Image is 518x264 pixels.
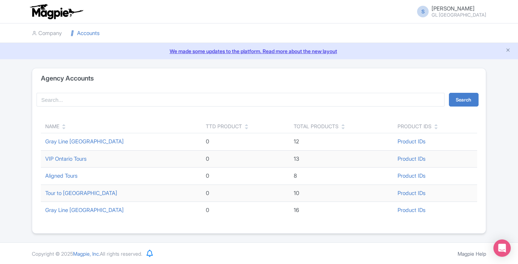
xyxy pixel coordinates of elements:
[73,251,100,257] span: Magpie, Inc.
[289,133,393,151] td: 12
[432,5,475,12] span: [PERSON_NAME]
[37,93,445,107] input: Search...
[45,190,117,196] a: Tour to [GEOGRAPHIC_DATA]
[458,251,486,257] a: Magpie Help
[27,250,147,257] div: Copyright © 2025 All rights reserved.
[398,122,432,130] div: Product IDs
[71,23,99,43] a: Accounts
[45,122,59,130] div: Name
[201,133,289,151] td: 0
[28,4,84,20] img: logo-ab69f6fb50320c5b225c76a69d11143b.png
[201,168,289,185] td: 0
[4,47,514,55] a: We made some updates to the platform. Read more about the new layout
[398,155,425,162] a: Product IDs
[45,138,124,145] a: Gray Line [GEOGRAPHIC_DATA]
[398,207,425,213] a: Product IDs
[289,150,393,168] td: 13
[398,138,425,145] a: Product IDs
[417,6,429,17] span: S
[201,185,289,202] td: 0
[45,207,124,213] a: Gray Line [GEOGRAPHIC_DATA]
[432,13,486,17] small: GL [GEOGRAPHIC_DATA]
[449,93,479,107] button: Search
[398,172,425,179] a: Product IDs
[398,190,425,196] a: Product IDs
[201,150,289,168] td: 0
[45,172,77,179] a: Aligned Tours
[201,202,289,219] td: 0
[505,47,511,55] button: Close announcement
[289,185,393,202] td: 10
[294,122,339,130] div: Total Products
[32,23,62,43] a: Company
[493,239,511,257] div: Open Intercom Messenger
[45,155,86,162] a: VIP Ontario Tours
[413,6,486,17] a: S [PERSON_NAME] GL [GEOGRAPHIC_DATA]
[289,202,393,219] td: 16
[41,75,94,82] h4: Agency Accounts
[289,168,393,185] td: 8
[206,122,242,130] div: TTD Product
